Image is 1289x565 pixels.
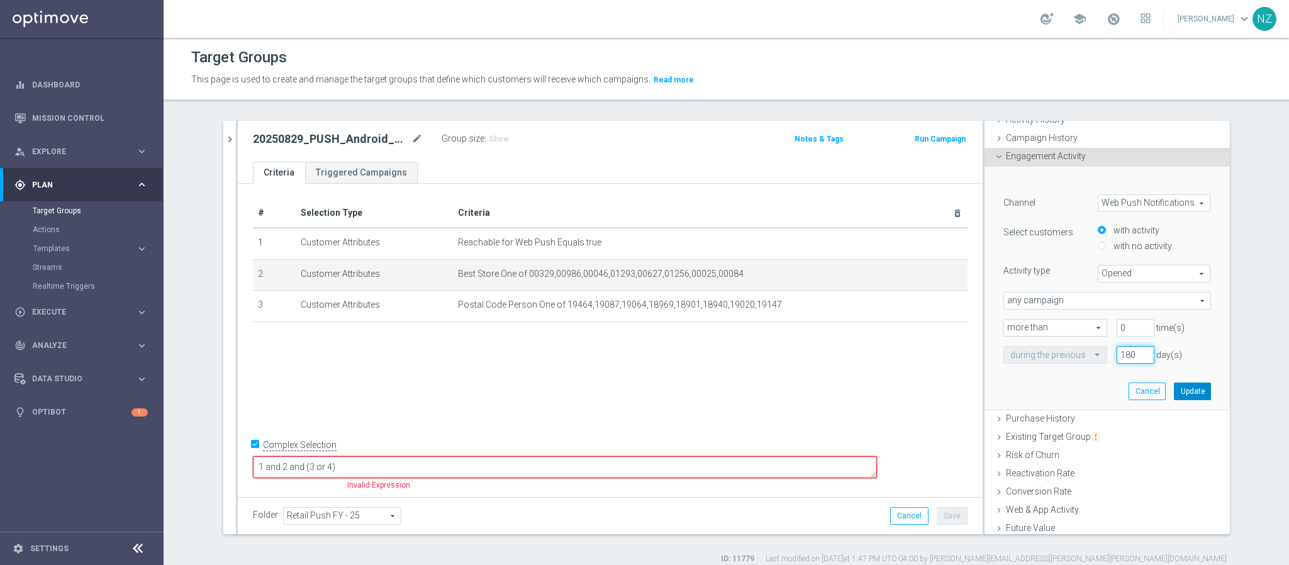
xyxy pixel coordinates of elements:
a: Dashboard [32,68,148,101]
div: NZ [1253,7,1276,31]
a: Criteria [253,162,305,184]
span: Data Studio [32,375,136,383]
span: Risk of Churn [1006,450,1059,460]
span: school [1073,12,1086,26]
label: Folder [253,510,278,520]
span: Reactivation Rate [1006,468,1074,478]
i: keyboard_arrow_right [136,179,148,191]
span: Postal Code Person One of 19464,19087,19064,18969,18901,18940,19020,19147 [458,299,782,310]
span: Plan [32,181,136,189]
label: with no activity [1110,240,1172,252]
a: Optibot [32,396,131,429]
a: [PERSON_NAME]keyboard_arrow_down [1176,9,1253,28]
label: Last modified on [DATE] at 1:47 PM UTC-04:00 by [PERSON_NAME][EMAIL_ADDRESS][PERSON_NAME][PERSON_... [766,554,1227,564]
span: Campaign History [1006,133,1078,143]
button: Data Studio keyboard_arrow_right [14,374,148,384]
a: Settings [30,545,69,552]
button: gps_fixed Plan keyboard_arrow_right [14,180,148,190]
a: Streams [33,262,131,272]
span: Purchase History [1006,413,1075,423]
div: Realtime Triggers [33,277,162,296]
i: keyboard_arrow_right [136,145,148,157]
th: # [253,199,296,228]
div: Analyze [14,340,136,351]
button: Run Campaign [913,132,967,146]
i: play_circle_outline [14,306,26,318]
label: : [484,133,486,144]
button: equalizer Dashboard [14,80,148,90]
label: ID: 11779 [721,554,754,564]
span: Criteria [458,208,490,218]
button: play_circle_outline Execute keyboard_arrow_right [14,307,148,317]
i: delete_forever [952,208,963,218]
h1: Target Groups [191,48,287,67]
i: keyboard_arrow_right [136,373,148,385]
button: track_changes Analyze keyboard_arrow_right [14,340,148,350]
span: Engagement Activity [1006,151,1086,161]
lable: Channel [1003,198,1035,208]
button: Save [937,507,968,525]
span: Execute [32,308,136,316]
span: Analyze [32,342,136,349]
button: Mission Control [14,113,148,123]
a: Mission Control [32,101,148,135]
td: Customer Attributes [296,228,453,259]
span: Future Value [1006,523,1055,533]
td: Customer Attributes [296,259,453,291]
lable: Activity type [1003,266,1050,276]
div: Streams [33,258,162,277]
i: mode_edit [411,131,423,147]
div: Optibot [14,396,148,429]
span: time(s) [1156,323,1185,333]
span: Conversion Rate [1006,486,1071,496]
a: Realtime Triggers [33,281,131,291]
span: Reachable for Web Push Equals true [458,237,601,248]
button: lightbulb Optibot 1 [14,407,148,417]
label: Group size [442,133,484,144]
td: 2 [253,259,296,291]
a: Target Groups [33,206,131,216]
div: Templates [33,245,136,252]
div: Dashboard [14,68,148,101]
span: This page is used to create and manage the target groups that define which customers will receive... [191,74,650,84]
a: Actions [33,225,131,235]
span: day(s) [1156,350,1182,360]
button: Notes & Tags [793,132,845,146]
label: Invalid Expression [347,480,410,491]
i: track_changes [14,340,26,351]
span: keyboard_arrow_down [1237,12,1251,26]
i: equalizer [14,79,26,91]
th: Selection Type [296,199,453,228]
div: Execute [14,306,136,318]
h2: 20250829_PUSH_Android_LaborDay [253,131,409,147]
label: Complex Selection [263,439,337,451]
td: 3 [253,291,296,322]
div: Target Groups [33,201,162,220]
div: Explore [14,146,136,157]
button: Templates keyboard_arrow_right [33,243,148,254]
td: 1 [253,228,296,259]
a: Triggered Campaigns [305,162,418,184]
td: Customer Attributes [296,291,453,322]
i: settings [13,543,24,554]
div: Plan [14,179,136,191]
i: person_search [14,146,26,157]
button: chevron_right [223,121,236,158]
i: gps_fixed [14,179,26,191]
ng-select: during the previous [1003,346,1107,364]
span: Explore [32,148,136,155]
i: chevron_right [224,133,236,145]
button: Read more [652,73,695,87]
button: Cancel [1129,383,1166,400]
span: Templates [33,245,123,252]
lable: Select customers [1003,227,1073,237]
div: 1 [131,408,148,417]
div: Mission Control [14,101,148,135]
